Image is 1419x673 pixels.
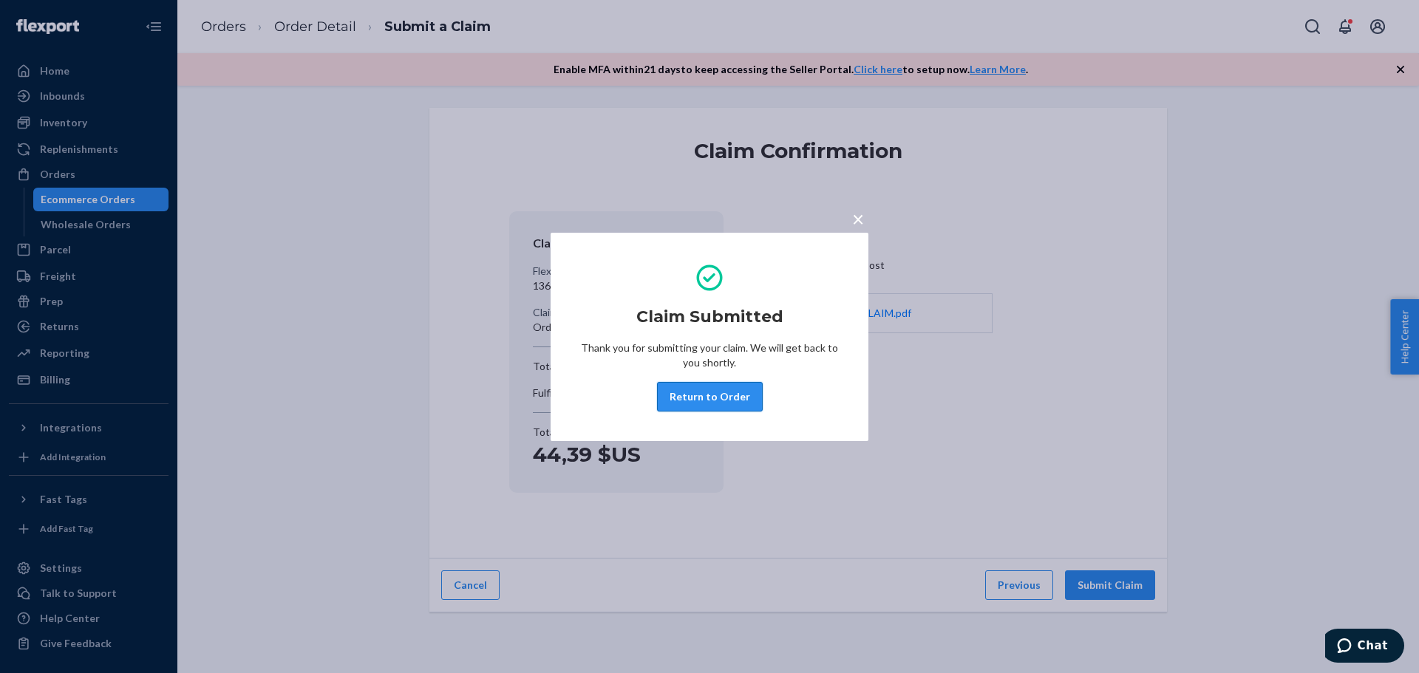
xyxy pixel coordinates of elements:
iframe: Ouvre un widget dans lequel vous pouvez chatter avec l’un de nos agents [1325,629,1404,666]
button: Return to Order [657,382,763,411]
p: Thank you for submitting your claim. We will get back to you shortly. [580,341,839,370]
h2: Claim Submitted [636,305,783,329]
span: × [852,206,864,231]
